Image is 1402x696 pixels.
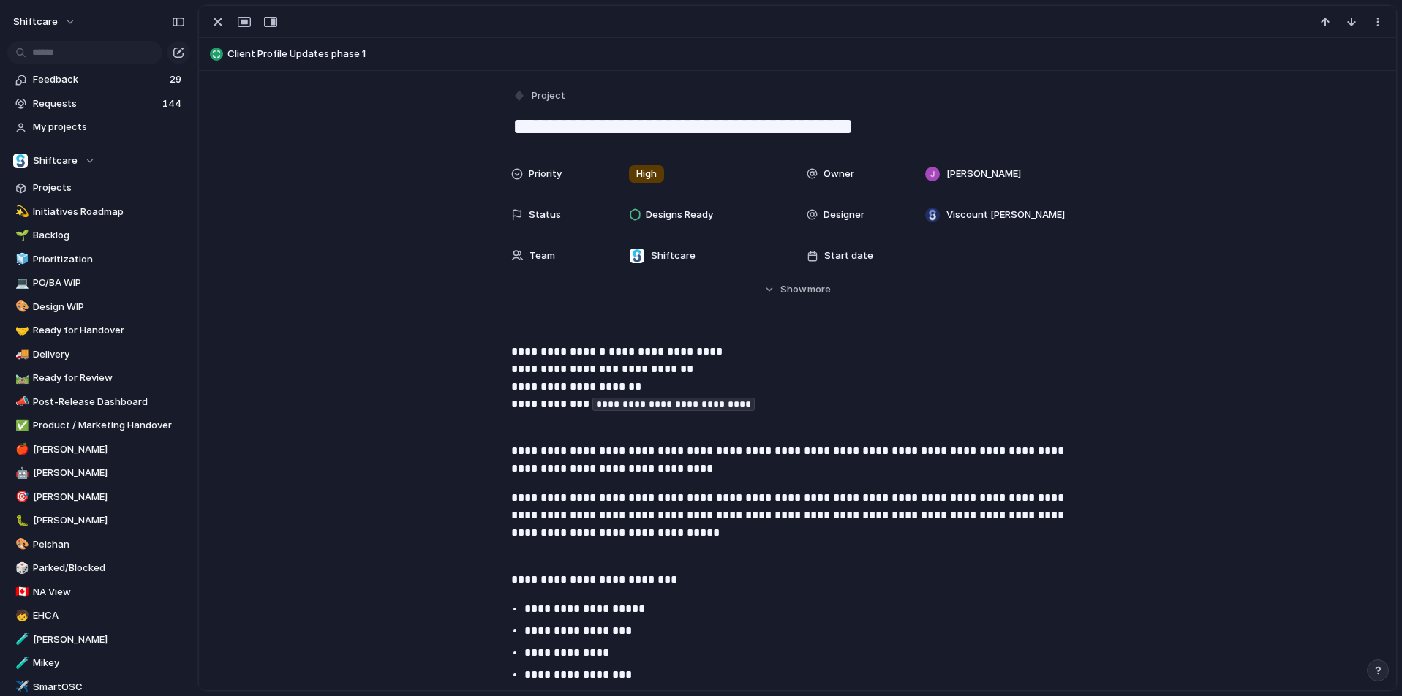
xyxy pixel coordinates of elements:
[7,367,190,389] a: 🛤️Ready for Review
[13,537,28,552] button: 🎨
[170,72,184,87] span: 29
[15,441,26,458] div: 🍎
[13,395,28,409] button: 📣
[13,632,28,647] button: 🧪
[33,442,185,457] span: [PERSON_NAME]
[946,208,1065,222] span: Viscount [PERSON_NAME]
[15,583,26,600] div: 🇨🇦
[33,418,185,433] span: Product / Marketing Handover
[529,249,555,263] span: Team
[651,249,696,263] span: Shiftcare
[13,608,28,623] button: 🧒
[33,205,185,219] span: Initiatives Roadmap
[33,228,185,243] span: Backlog
[33,466,185,480] span: [PERSON_NAME]
[807,282,831,297] span: more
[13,466,28,480] button: 🤖
[7,296,190,318] a: 🎨Design WIP
[7,415,190,436] a: ✅Product / Marketing Handover
[636,167,657,181] span: High
[824,208,864,222] span: Designer
[7,581,190,603] a: 🇨🇦NA View
[15,275,26,292] div: 💻
[824,167,854,181] span: Owner
[529,167,562,181] span: Priority
[13,442,28,457] button: 🍎
[13,656,28,670] button: 🧪
[13,205,28,219] button: 💫
[7,629,190,651] a: 🧪[PERSON_NAME]
[15,512,26,529] div: 🐛
[7,249,190,271] a: 🧊Prioritization
[33,72,165,87] span: Feedback
[7,462,190,484] a: 🤖[PERSON_NAME]
[15,346,26,363] div: 🚚
[162,97,184,111] span: 144
[15,465,26,482] div: 🤖
[13,323,28,338] button: 🤝
[13,252,28,267] button: 🧊
[13,585,28,599] button: 🇨🇦
[7,69,190,91] a: Feedback29
[646,208,713,222] span: Designs Ready
[13,418,28,433] button: ✅
[532,88,565,103] span: Project
[13,300,28,314] button: 🎨
[511,276,1085,303] button: Showmore
[33,490,185,504] span: [PERSON_NAME]
[33,561,185,575] span: Parked/Blocked
[7,150,190,172] button: Shiftcare
[33,537,185,552] span: Peishan
[15,608,26,624] div: 🧒
[7,557,190,579] a: 🎲Parked/Blocked
[7,319,190,341] div: 🤝Ready for Handover
[7,605,190,627] a: 🧒EHCA
[7,652,190,674] a: 🧪Mikey
[33,323,185,338] span: Ready for Handover
[13,680,28,695] button: ✈️
[33,97,158,111] span: Requests
[33,120,185,135] span: My projects
[13,490,28,504] button: 🎯
[33,276,185,290] span: PO/BA WIP
[15,393,26,410] div: 📣
[15,417,26,434] div: ✅
[15,370,26,387] div: 🛤️
[33,632,185,647] span: [PERSON_NAME]
[529,208,561,222] span: Status
[13,15,58,29] span: shiftcare
[33,371,185,385] span: Ready for Review
[7,116,190,138] a: My projects
[13,371,28,385] button: 🛤️
[780,282,807,297] span: Show
[33,181,185,195] span: Projects
[7,344,190,366] a: 🚚Delivery
[7,201,190,223] a: 💫Initiatives Roadmap
[7,439,190,461] div: 🍎[PERSON_NAME]
[15,678,26,695] div: ✈️
[13,228,28,243] button: 🌱
[33,300,185,314] span: Design WIP
[15,203,26,220] div: 💫
[33,656,185,670] span: Mikey
[15,298,26,315] div: 🎨
[13,513,28,528] button: 🐛
[946,167,1021,181] span: [PERSON_NAME]
[7,486,190,508] a: 🎯[PERSON_NAME]
[15,322,26,339] div: 🤝
[7,510,190,532] a: 🐛[PERSON_NAME]
[7,224,190,246] div: 🌱Backlog
[7,391,190,413] a: 📣Post-Release Dashboard
[15,536,26,553] div: 🎨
